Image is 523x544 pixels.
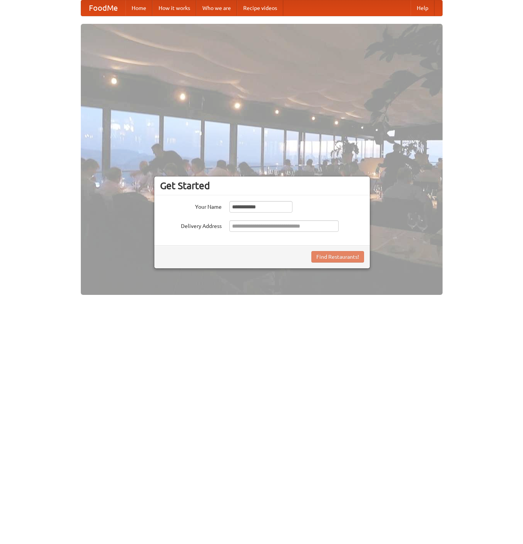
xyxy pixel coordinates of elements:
[160,220,222,230] label: Delivery Address
[160,180,364,191] h3: Get Started
[81,0,125,16] a: FoodMe
[237,0,283,16] a: Recipe videos
[411,0,434,16] a: Help
[152,0,196,16] a: How it works
[160,201,222,211] label: Your Name
[125,0,152,16] a: Home
[196,0,237,16] a: Who we are
[311,251,364,263] button: Find Restaurants!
